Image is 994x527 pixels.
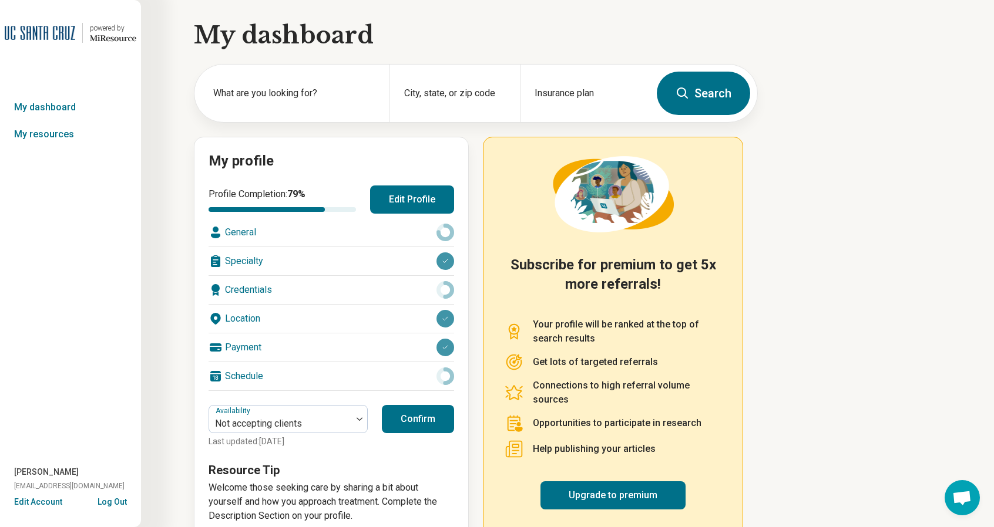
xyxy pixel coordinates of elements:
div: powered by [90,23,136,33]
span: [EMAIL_ADDRESS][DOMAIN_NAME] [14,481,125,491]
div: Credentials [209,276,454,304]
button: Edit Account [14,496,62,508]
h1: My dashboard [194,19,758,52]
p: Opportunities to participate in research [533,416,701,430]
a: University of California at Santa Cruzpowered by [5,19,136,47]
p: Get lots of targeted referrals [533,355,658,369]
img: University of California at Santa Cruz [5,19,75,47]
div: Location [209,305,454,333]
p: Last updated: [DATE] [209,435,368,448]
div: Schedule [209,362,454,390]
div: Payment [209,333,454,362]
div: Profile Completion: [209,187,356,212]
button: Search [657,72,750,115]
span: 79 % [287,188,305,200]
p: Connections to high referral volume sources [533,379,721,407]
h2: My profile [209,151,454,171]
span: [PERSON_NAME] [14,466,79,478]
div: Open chat [945,480,980,515]
p: Your profile will be ranked at the top of search results [533,317,721,346]
button: Log Out [98,496,127,505]
label: What are you looking for? [213,86,375,100]
p: Help publishing your articles [533,442,656,456]
div: Specialty [209,247,454,275]
label: Availability [216,407,253,415]
button: Edit Profile [370,185,454,214]
p: Welcome those seeking care by sharing a bit about yourself and how you approach treatment. Comple... [209,481,454,523]
h2: Subscribe for premium to get 5x more referrals! [505,255,721,303]
button: Confirm [382,405,454,433]
div: General [209,218,454,246]
h3: Resource Tip [209,462,454,478]
a: Upgrade to premium [540,481,686,509]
